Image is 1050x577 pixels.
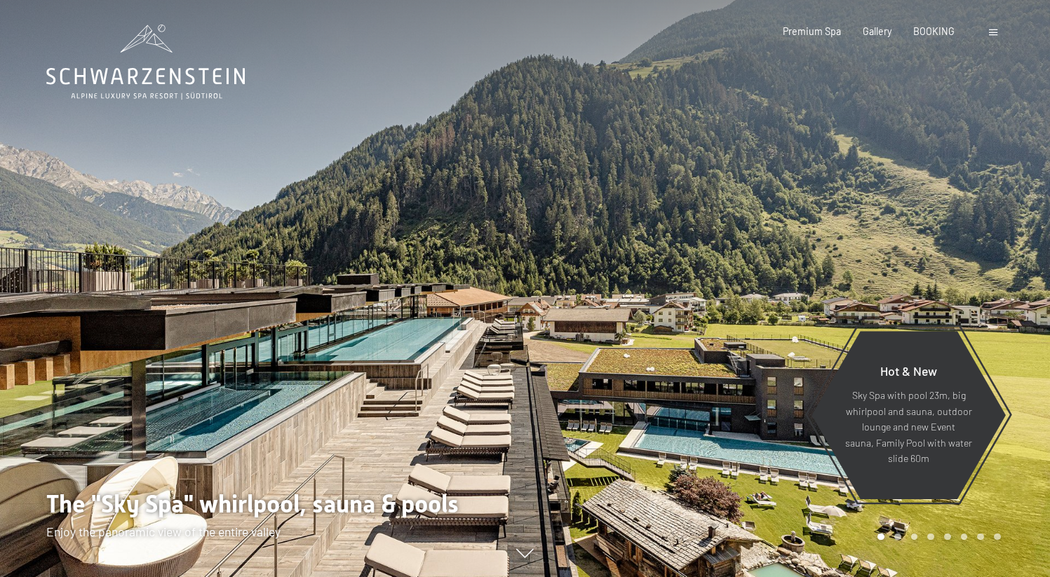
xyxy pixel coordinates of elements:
[894,534,901,541] div: Carousel Page 2
[977,534,984,541] div: Carousel Page 7
[961,534,968,541] div: Carousel Page 6
[873,534,1000,541] div: Carousel Pagination
[913,25,955,37] a: BOOKING
[927,534,934,541] div: Carousel Page 4
[911,534,918,541] div: Carousel Page 3
[783,25,841,37] a: Premium Spa
[811,330,1007,500] a: Hot & New Sky Spa with pool 23m, big whirlpool and sauna, outdoor lounge and new Event sauna, Fam...
[994,534,1001,541] div: Carousel Page 8
[863,25,891,37] a: Gallery
[877,534,884,541] div: Carousel Page 1 (Current Slide)
[880,363,937,379] span: Hot & New
[944,534,951,541] div: Carousel Page 5
[842,388,976,467] p: Sky Spa with pool 23m, big whirlpool and sauna, outdoor lounge and new Event sauna, Family Pool w...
